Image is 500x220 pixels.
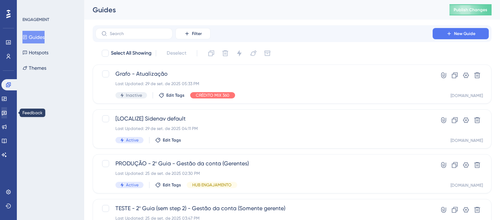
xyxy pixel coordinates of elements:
[126,182,139,188] span: Active
[167,49,186,57] span: Deselect
[196,92,229,98] span: CRÉDITO MIX 360
[449,4,492,15] button: Publish Changes
[115,171,413,176] div: Last Updated: 25 de set. de 2025 02:30 PM
[454,31,475,36] span: New Guide
[115,115,413,123] span: [LOCALIZE] Sidenav default
[111,49,152,57] span: Select All Showing
[115,204,413,213] span: TESTE - 2º Guia (sem step 2) - Gestão da conta (Somente gerente)
[454,7,487,13] span: Publish Changes
[433,28,489,39] button: New Guide
[22,46,48,59] button: Hotspots
[115,70,413,78] span: Grafo - Atualização
[451,93,483,98] div: [DOMAIN_NAME]
[126,92,142,98] span: Inactive
[192,182,232,188] span: HUB ENGAJAMENTO
[159,92,185,98] button: Edit Tags
[115,159,413,168] span: PRODUÇÃO - 2º Guia - Gestão da conta (Gerentes)
[163,182,181,188] span: Edit Tags
[155,182,181,188] button: Edit Tags
[192,31,202,36] span: Filter
[155,137,181,143] button: Edit Tags
[22,17,49,22] div: ENGAGEMENT
[22,31,45,43] button: Guides
[175,28,211,39] button: Filter
[451,183,483,188] div: [DOMAIN_NAME]
[166,92,185,98] span: Edit Tags
[160,47,193,60] button: Deselect
[22,62,46,74] button: Themes
[163,137,181,143] span: Edit Tags
[451,138,483,143] div: [DOMAIN_NAME]
[115,126,413,131] div: Last Updated: 29 de set. de 2025 04:11 PM
[93,5,432,15] div: Guides
[115,81,413,87] div: Last Updated: 29 de set. de 2025 05:33 PM
[110,31,167,36] input: Search
[126,137,139,143] span: Active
